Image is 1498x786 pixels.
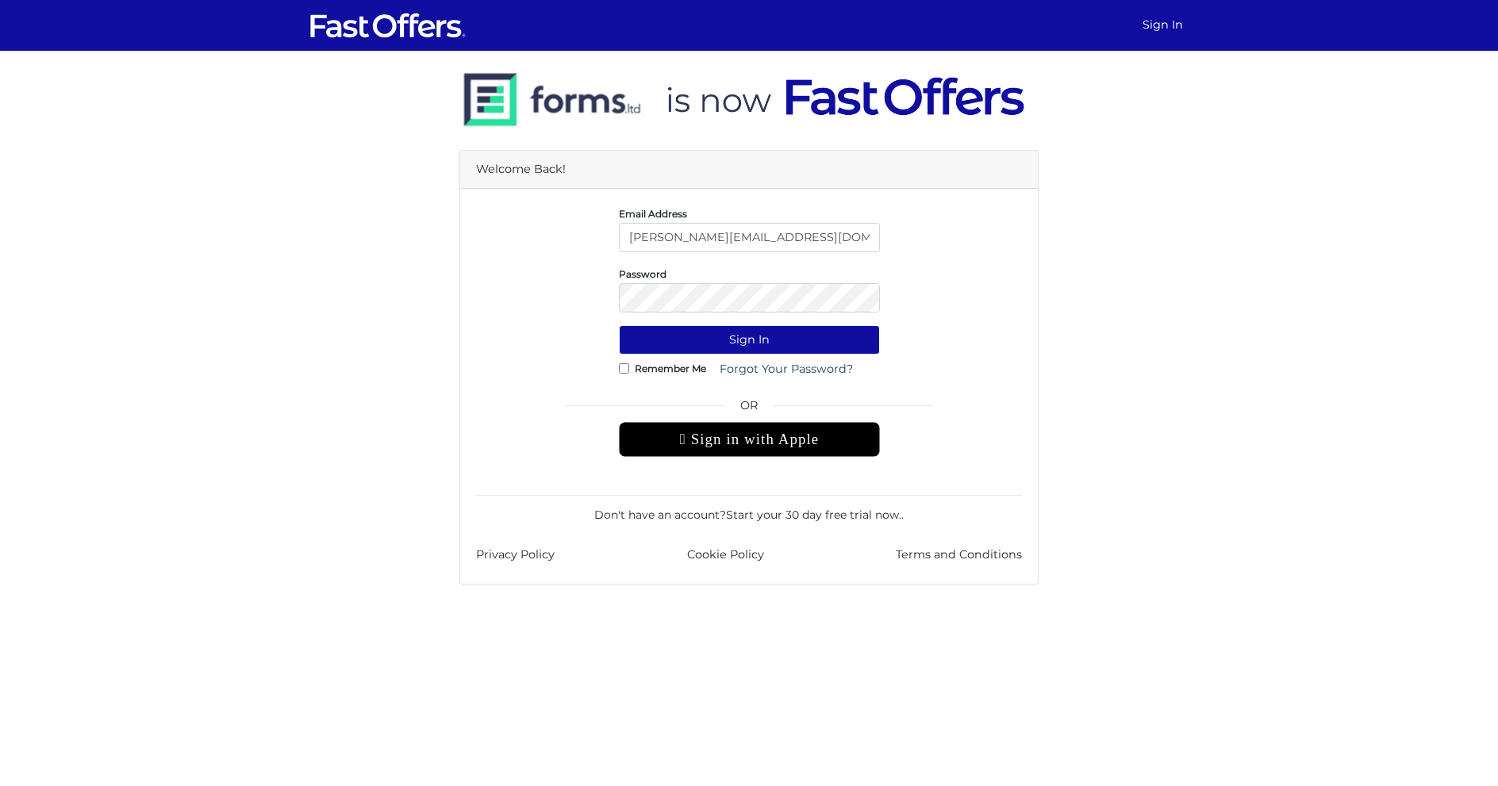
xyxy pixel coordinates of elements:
a: Cookie Policy [687,546,764,564]
a: Sign In [1136,10,1189,40]
label: Remember Me [635,366,706,370]
div: Welcome Back! [460,151,1038,189]
a: Privacy Policy [476,546,555,564]
a: Terms and Conditions [896,546,1022,564]
input: E-Mail [619,223,880,252]
span: OR [619,397,880,422]
button: Sign In [619,325,880,355]
div: Sign in with Apple [619,422,880,457]
label: Password [619,272,666,276]
div: Don't have an account? . [476,495,1022,523]
a: Start your 30 day free trial now. [726,508,901,522]
label: Email Address [619,212,687,216]
a: Forgot Your Password? [709,355,863,384]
